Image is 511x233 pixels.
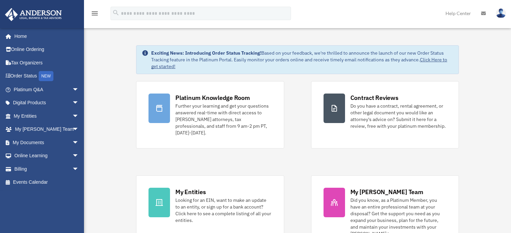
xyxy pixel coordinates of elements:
[5,162,89,176] a: Billingarrow_drop_down
[5,30,86,43] a: Home
[5,136,89,149] a: My Documentsarrow_drop_down
[175,188,206,196] div: My Entities
[5,109,89,123] a: My Entitiesarrow_drop_down
[3,8,64,21] img: Anderson Advisors Platinum Portal
[496,8,506,18] img: User Pic
[175,197,271,224] div: Looking for an EIN, want to make an update to an entity, or sign up for a bank account? Click her...
[175,94,250,102] div: Platinum Knowledge Room
[72,109,86,123] span: arrow_drop_down
[5,83,89,96] a: Platinum Q&Aarrow_drop_down
[311,81,459,149] a: Contract Reviews Do you have a contract, rental agreement, or other legal document you would like...
[5,43,89,56] a: Online Ordering
[350,103,446,129] div: Do you have a contract, rental agreement, or other legal document you would like an attorney's ad...
[350,94,398,102] div: Contract Reviews
[175,103,271,136] div: Further your learning and get your questions answered real-time with direct access to [PERSON_NAM...
[91,9,99,17] i: menu
[5,149,89,163] a: Online Learningarrow_drop_down
[151,50,261,56] strong: Exciting News: Introducing Order Status Tracking!
[72,96,86,110] span: arrow_drop_down
[5,56,89,69] a: Tax Organizers
[72,149,86,163] span: arrow_drop_down
[350,188,423,196] div: My [PERSON_NAME] Team
[72,162,86,176] span: arrow_drop_down
[91,12,99,17] a: menu
[151,50,453,70] div: Based on your feedback, we're thrilled to announce the launch of our new Order Status Tracking fe...
[5,176,89,189] a: Events Calendar
[136,81,284,149] a: Platinum Knowledge Room Further your learning and get your questions answered real-time with dire...
[72,123,86,136] span: arrow_drop_down
[39,71,53,81] div: NEW
[5,96,89,110] a: Digital Productsarrow_drop_down
[72,136,86,150] span: arrow_drop_down
[72,83,86,97] span: arrow_drop_down
[5,123,89,136] a: My [PERSON_NAME] Teamarrow_drop_down
[112,9,120,16] i: search
[5,69,89,83] a: Order StatusNEW
[151,57,447,69] a: Click Here to get started!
